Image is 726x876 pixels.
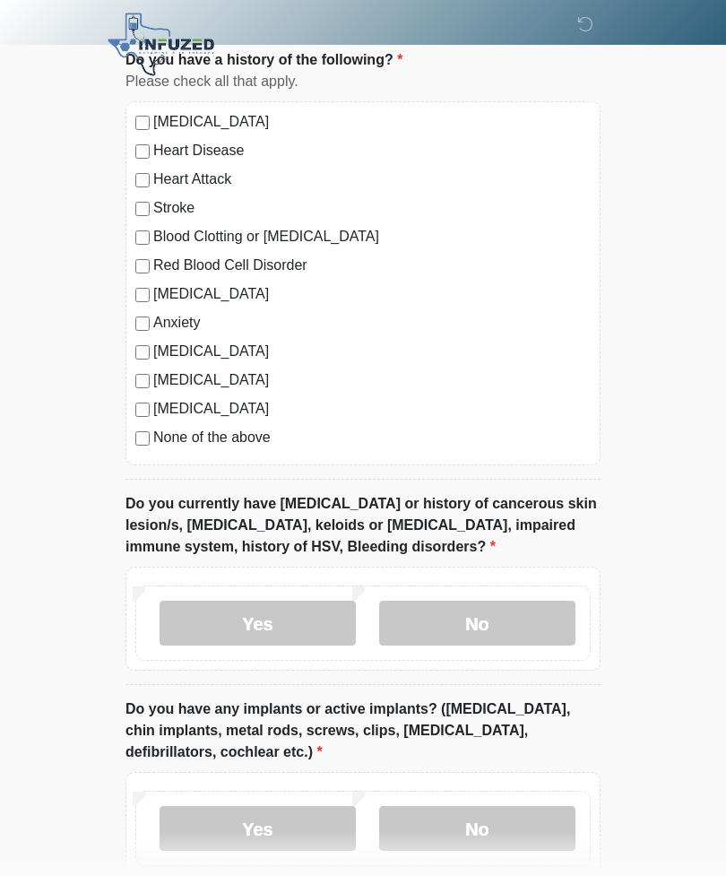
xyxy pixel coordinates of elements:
input: [MEDICAL_DATA] [135,289,150,303]
label: Yes [160,602,356,646]
input: None of the above [135,432,150,447]
label: Stroke [153,198,591,220]
input: [MEDICAL_DATA] [135,403,150,418]
label: None of the above [153,428,591,449]
input: Heart Attack [135,174,150,188]
input: Anxiety [135,317,150,332]
input: [MEDICAL_DATA] [135,375,150,389]
label: No [379,602,575,646]
input: Blood Clotting or [MEDICAL_DATA] [135,231,150,246]
label: Anxiety [153,313,591,334]
label: [MEDICAL_DATA] [153,112,591,134]
label: Heart Disease [153,141,591,162]
input: [MEDICAL_DATA] [135,346,150,360]
img: Infuzed IV Therapy Logo [108,13,214,76]
label: Do you currently have [MEDICAL_DATA] or history of cancerous skin lesion/s, [MEDICAL_DATA], keloi... [125,494,601,559]
input: [MEDICAL_DATA] [135,117,150,131]
label: Heart Attack [153,169,591,191]
label: [MEDICAL_DATA] [153,342,591,363]
label: No [379,807,575,852]
label: [MEDICAL_DATA] [153,370,591,392]
input: Heart Disease [135,145,150,160]
label: [MEDICAL_DATA] [153,284,591,306]
input: Red Blood Cell Disorder [135,260,150,274]
label: [MEDICAL_DATA] [153,399,591,421]
input: Stroke [135,203,150,217]
label: Red Blood Cell Disorder [153,256,591,277]
label: Yes [160,807,356,852]
label: Blood Clotting or [MEDICAL_DATA] [153,227,591,248]
label: Do you have any implants or active implants? ([MEDICAL_DATA], chin implants, metal rods, screws, ... [125,699,601,764]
